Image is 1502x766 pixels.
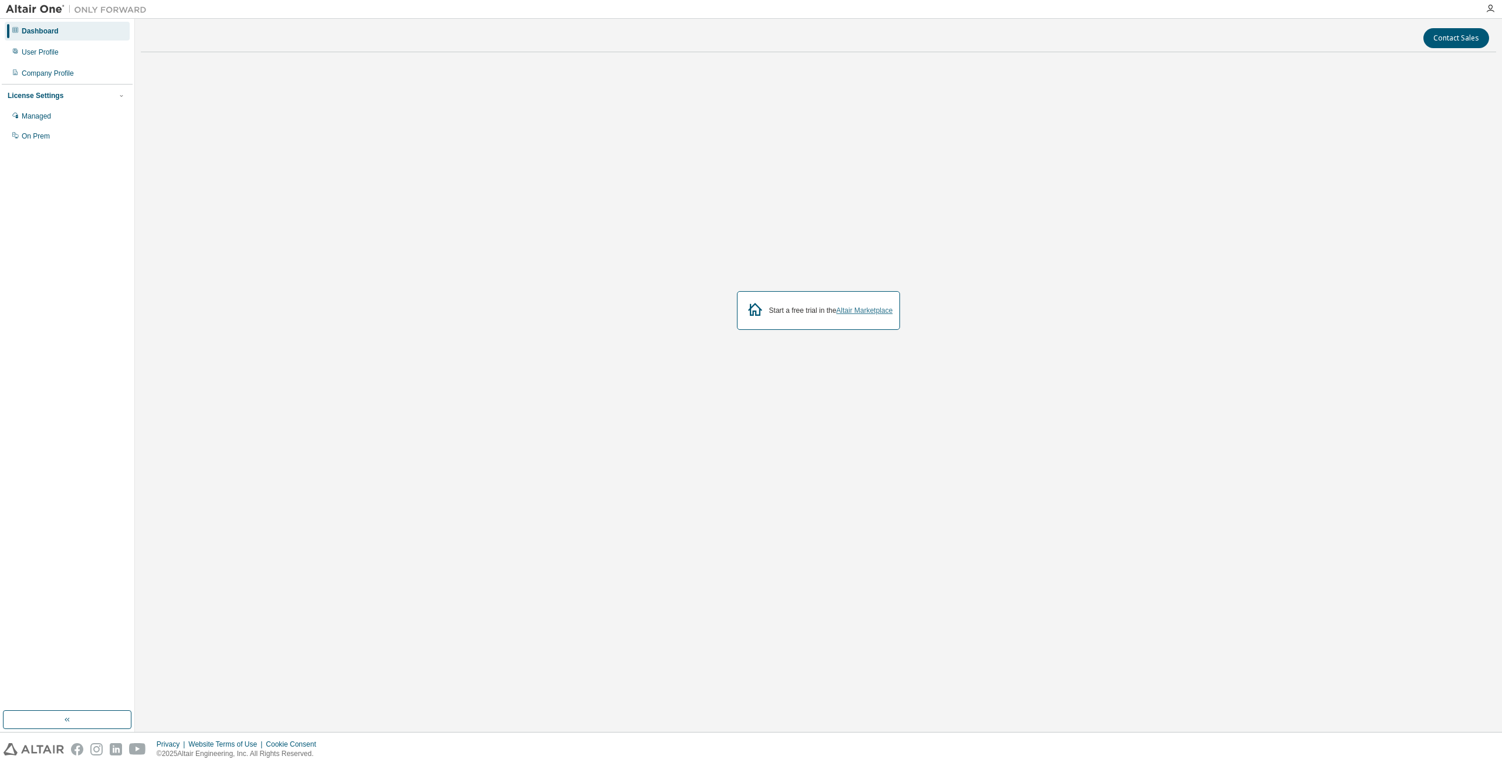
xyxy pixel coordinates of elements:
div: Managed [22,112,51,121]
div: Start a free trial in the [769,306,893,315]
p: © 2025 Altair Engineering, Inc. All Rights Reserved. [157,749,323,759]
div: License Settings [8,91,63,100]
div: Privacy [157,740,188,749]
div: Website Terms of Use [188,740,266,749]
img: facebook.svg [71,743,83,755]
img: youtube.svg [129,743,146,755]
div: Dashboard [22,26,59,36]
div: Cookie Consent [266,740,323,749]
div: Company Profile [22,69,74,78]
img: instagram.svg [90,743,103,755]
div: User Profile [22,48,59,57]
button: Contact Sales [1423,28,1489,48]
img: linkedin.svg [110,743,122,755]
img: altair_logo.svg [4,743,64,755]
a: Altair Marketplace [836,306,892,315]
div: On Prem [22,131,50,141]
img: Altair One [6,4,153,15]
